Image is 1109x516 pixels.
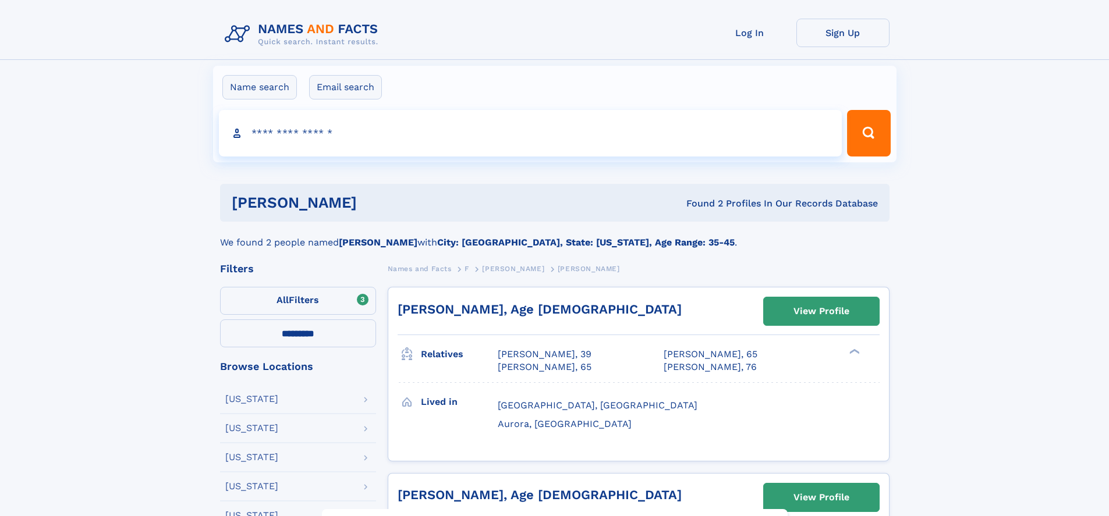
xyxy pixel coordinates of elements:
a: View Profile [764,483,879,511]
b: City: [GEOGRAPHIC_DATA], State: [US_STATE], Age Range: 35-45 [437,237,735,248]
input: search input [219,110,842,156]
a: Log In [703,19,796,47]
a: [PERSON_NAME], 76 [664,361,757,373]
span: [GEOGRAPHIC_DATA], [GEOGRAPHIC_DATA] [498,400,697,411]
div: Found 2 Profiles In Our Records Database [522,197,878,210]
label: Name search [222,75,297,99]
a: [PERSON_NAME], 65 [664,348,757,361]
div: View Profile [793,298,849,325]
a: F [465,261,469,276]
button: Search Button [847,110,890,156]
div: View Profile [793,484,849,511]
div: Browse Locations [220,361,376,372]
a: [PERSON_NAME] [482,261,544,276]
span: F [465,265,469,273]
b: [PERSON_NAME] [339,237,417,248]
h3: Relatives [421,344,498,364]
a: [PERSON_NAME], 65 [498,361,591,373]
a: View Profile [764,297,879,325]
a: [PERSON_NAME], Age [DEMOGRAPHIC_DATA] [398,302,682,316]
a: [PERSON_NAME], 39 [498,348,591,361]
a: [PERSON_NAME], Age [DEMOGRAPHIC_DATA] [398,487,682,502]
h3: Lived in [421,392,498,412]
span: All [277,294,289,305]
div: [US_STATE] [225,453,278,462]
a: Names and Facts [388,261,452,276]
a: Sign Up [796,19,890,47]
div: We found 2 people named with . [220,222,890,250]
label: Filters [220,287,376,315]
span: [PERSON_NAME] [482,265,544,273]
h1: [PERSON_NAME] [232,195,522,210]
span: [PERSON_NAME] [558,265,620,273]
label: Email search [309,75,382,99]
div: [US_STATE] [225,394,278,404]
div: ❯ [846,348,860,355]
img: Logo Names and Facts [220,19,388,50]
div: [US_STATE] [225,424,278,433]
span: Aurora, [GEOGRAPHIC_DATA] [498,418,632,429]
div: Filters [220,264,376,274]
div: [US_STATE] [225,482,278,491]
